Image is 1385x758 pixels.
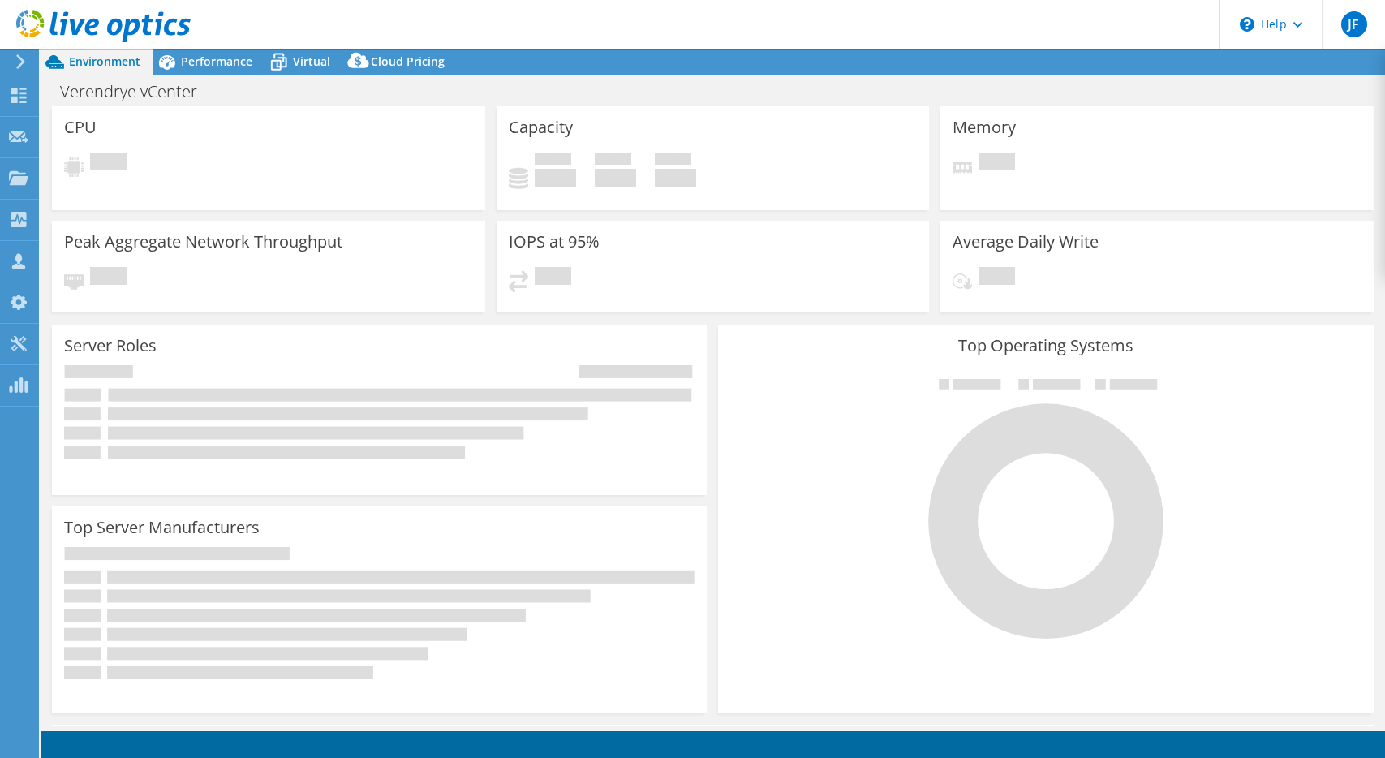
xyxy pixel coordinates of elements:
[535,169,576,187] h4: 0 GiB
[595,169,636,187] h4: 0 GiB
[69,54,140,69] span: Environment
[595,153,631,169] span: Free
[90,267,127,289] span: Pending
[64,337,157,355] h3: Server Roles
[64,519,260,536] h3: Top Server Manufacturers
[979,267,1015,289] span: Pending
[293,54,330,69] span: Virtual
[509,118,573,136] h3: Capacity
[1341,11,1367,37] span: JF
[953,118,1016,136] h3: Memory
[535,153,571,169] span: Used
[979,153,1015,174] span: Pending
[655,169,696,187] h4: 0 GiB
[535,267,571,289] span: Pending
[953,233,1099,251] h3: Average Daily Write
[64,118,97,136] h3: CPU
[1240,17,1254,32] svg: \n
[181,54,252,69] span: Performance
[64,233,342,251] h3: Peak Aggregate Network Throughput
[730,337,1361,355] h3: Top Operating Systems
[371,54,445,69] span: Cloud Pricing
[90,153,127,174] span: Pending
[655,153,691,169] span: Total
[509,233,600,251] h3: IOPS at 95%
[53,83,222,101] h1: Verendrye vCenter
